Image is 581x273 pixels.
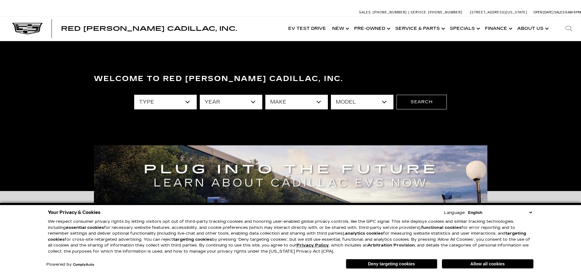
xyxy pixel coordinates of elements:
[359,10,372,14] span: Sales:
[411,10,427,14] span: Service:
[173,237,212,242] strong: targeting cookies
[346,259,437,269] button: Deny targeting cookies
[373,10,407,14] span: [PHONE_NUMBER]
[470,10,527,14] a: [STREET_ADDRESS][US_STATE]
[265,95,328,109] select: Filter by make
[345,231,383,236] strong: analytics cookies
[46,263,94,267] div: Powered by
[66,225,104,230] strong: essential cookies
[351,16,392,41] a: Pre-Owned
[482,16,514,41] a: Finance
[514,16,551,41] a: About Us
[368,243,415,248] strong: Arbitration Provision
[331,95,393,109] select: Filter by model
[296,243,329,248] a: Privacy Policy
[554,10,565,14] span: Sales:
[329,16,351,41] a: New
[428,10,462,14] span: [PHONE_NUMBER]
[61,25,237,32] span: Red [PERSON_NAME] Cadillac, Inc.
[48,231,526,242] strong: targeting cookies
[48,219,533,254] p: We respect consumer privacy rights by letting visitors opt out of third-party tracking cookies an...
[285,16,329,41] a: EV Test Drive
[447,16,482,41] a: Specials
[12,23,43,34] img: Cadillac Dark Logo with Cadillac White Text
[94,73,487,85] h3: Welcome to Red [PERSON_NAME] Cadillac, Inc.
[48,208,101,217] span: Your Privacy & Cookies
[467,210,533,215] select: Language Select
[134,95,197,109] select: Filter by type
[421,225,461,230] strong: functional cookies
[442,259,533,268] button: Allow all cookies
[73,263,94,267] a: ComplyAuto
[392,16,447,41] a: Service & Parts
[565,10,581,14] span: 9 AM-6 PM
[444,211,465,215] div: Language:
[200,95,262,109] select: Filter by year
[359,11,408,14] a: Sales: [PHONE_NUMBER]
[533,10,554,14] span: Open [DATE]
[396,95,447,109] button: Search
[408,11,464,14] a: Service: [PHONE_NUMBER]
[61,26,237,32] a: Red [PERSON_NAME] Cadillac, Inc.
